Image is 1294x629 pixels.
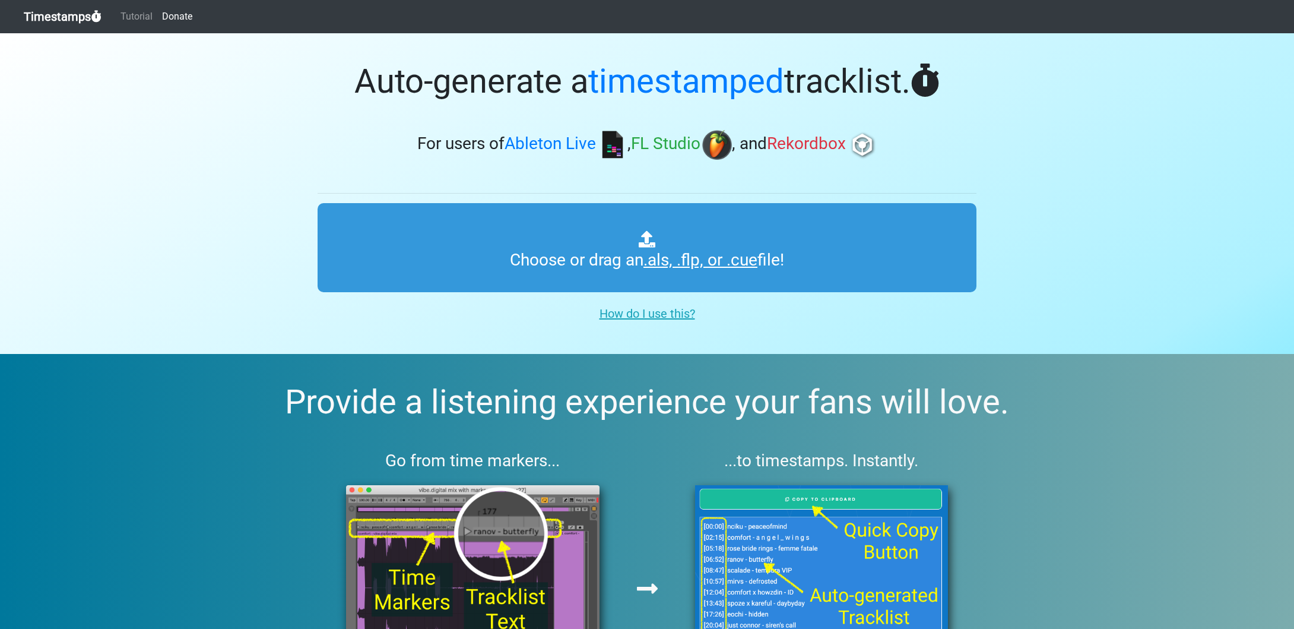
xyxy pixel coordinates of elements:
[24,5,102,29] a: Timestamps
[505,134,596,154] span: Ableton Live
[28,383,1266,422] h2: Provide a listening experience your fans will love.
[318,62,976,102] h1: Auto-generate a tracklist.
[600,306,695,321] u: How do I use this?
[667,451,977,471] h3: ...to timestamps. Instantly.
[767,134,846,154] span: Rekordbox
[318,451,628,471] h3: Go from time markers...
[631,134,700,154] span: FL Studio
[157,5,197,29] a: Donate
[588,62,784,101] span: timestamped
[848,130,877,160] img: rb.png
[318,130,976,160] h3: For users of , , and
[598,130,627,160] img: ableton.png
[116,5,157,29] a: Tutorial
[702,130,732,160] img: fl.png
